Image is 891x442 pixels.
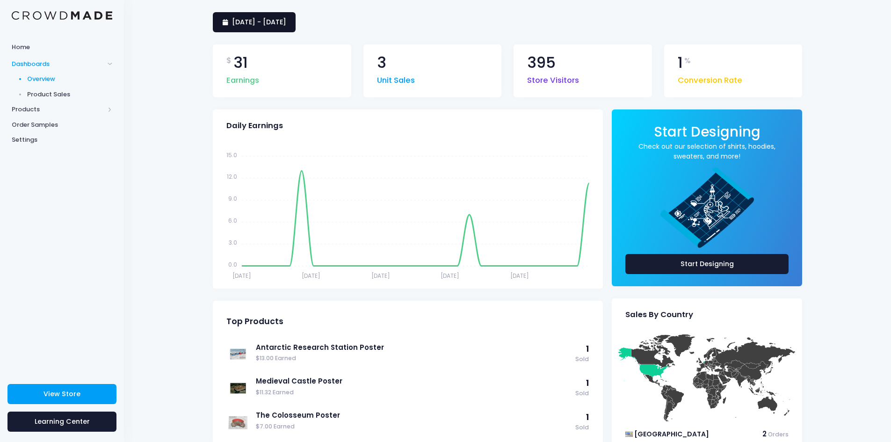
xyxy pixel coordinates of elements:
span: 395 [527,55,556,71]
a: Learning Center [7,412,116,432]
span: Products [12,105,104,114]
span: Earnings [226,70,259,87]
span: 1 [586,377,589,389]
span: $ [226,55,232,66]
span: 1 [586,412,589,423]
span: 3 [377,55,386,71]
span: Sold [575,389,589,398]
span: Orders [768,430,789,438]
span: Start Designing [654,122,761,141]
tspan: [DATE] [371,271,390,279]
span: Product Sales [27,90,113,99]
tspan: 9.0 [228,195,237,203]
span: % [684,55,691,66]
span: Top Products [226,317,283,326]
span: $7.00 Earned [256,422,571,431]
img: Logo [12,11,112,20]
span: Daily Earnings [226,121,283,130]
span: Sold [575,423,589,432]
tspan: 15.0 [226,151,237,159]
a: Medieval Castle Poster [256,376,571,386]
span: $11.32 Earned [256,388,571,397]
a: Start Designing [625,254,789,274]
span: $13.00 Earned [256,354,571,363]
tspan: [DATE] [441,271,459,279]
span: 2 [762,429,767,439]
span: Dashboards [12,59,104,69]
span: 1 [586,343,589,355]
span: Learning Center [35,417,90,426]
tspan: 0.0 [228,261,237,268]
a: [DATE] - [DATE] [213,12,296,32]
span: [GEOGRAPHIC_DATA] [634,429,709,439]
span: Unit Sales [377,70,415,87]
a: Antarctic Research Station Poster [256,342,571,353]
span: [DATE] - [DATE] [232,17,286,27]
tspan: 12.0 [227,173,237,181]
tspan: 6.0 [228,217,237,225]
span: Overview [27,74,113,84]
span: Conversion Rate [678,70,742,87]
span: Sales By Country [625,310,693,319]
tspan: 3.0 [229,239,237,246]
tspan: [DATE] [510,271,529,279]
a: Check out our selection of shirts, hoodies, sweaters, and more! [625,142,789,161]
span: Order Samples [12,120,112,130]
span: Settings [12,135,112,145]
a: The Colosseum Poster [256,410,571,420]
span: 31 [233,55,248,71]
span: View Store [43,389,80,399]
span: Store Visitors [527,70,579,87]
span: 1 [678,55,683,71]
tspan: [DATE] [302,271,320,279]
a: Start Designing [654,130,761,139]
span: Sold [575,355,589,364]
span: Home [12,43,112,52]
a: View Store [7,384,116,404]
tspan: [DATE] [232,271,251,279]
